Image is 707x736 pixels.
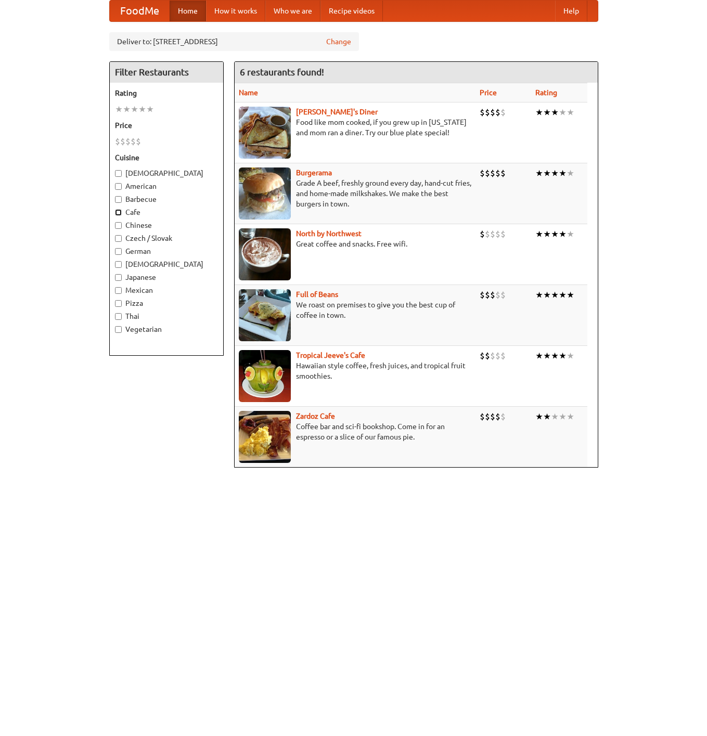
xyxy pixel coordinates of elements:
[480,107,485,118] li: $
[239,88,258,97] a: Name
[239,300,471,320] p: We roast on premises to give you the best cup of coffee in town.
[567,167,574,179] li: ★
[551,107,559,118] li: ★
[296,351,365,359] a: Tropical Jeeve's Cafe
[239,350,291,402] img: jeeves.jpg
[485,167,490,179] li: $
[138,104,146,115] li: ★
[567,411,574,422] li: ★
[480,411,485,422] li: $
[115,311,218,321] label: Thai
[559,228,567,240] li: ★
[551,167,559,179] li: ★
[535,107,543,118] li: ★
[239,107,291,159] img: sallys.jpg
[115,207,218,217] label: Cafe
[146,104,154,115] li: ★
[543,411,551,422] li: ★
[490,167,495,179] li: $
[115,194,218,204] label: Barbecue
[239,228,291,280] img: north.jpg
[115,248,122,255] input: German
[480,228,485,240] li: $
[265,1,320,21] a: Who we are
[131,136,136,147] li: $
[110,62,223,83] h4: Filter Restaurants
[296,108,378,116] b: [PERSON_NAME]'s Diner
[115,209,122,216] input: Cafe
[115,298,218,308] label: Pizza
[115,313,122,320] input: Thai
[495,107,500,118] li: $
[535,167,543,179] li: ★
[115,285,218,295] label: Mexican
[559,289,567,301] li: ★
[559,167,567,179] li: ★
[115,104,123,115] li: ★
[495,289,500,301] li: $
[239,167,291,219] img: burgerama.jpg
[115,246,218,256] label: German
[500,350,506,361] li: $
[296,290,338,299] b: Full of Beans
[296,169,332,177] a: Burgerama
[480,88,497,97] a: Price
[115,324,218,334] label: Vegetarian
[500,228,506,240] li: $
[551,289,559,301] li: ★
[131,104,138,115] li: ★
[115,136,120,147] li: $
[115,152,218,163] h5: Cuisine
[485,289,490,301] li: $
[555,1,587,21] a: Help
[490,228,495,240] li: $
[115,233,218,243] label: Czech / Slovak
[110,1,170,21] a: FoodMe
[239,360,471,381] p: Hawaiian style coffee, fresh juices, and tropical fruit smoothies.
[239,421,471,442] p: Coffee bar and sci-fi bookshop. Come in for an espresso or a slice of our famous pie.
[296,412,335,420] a: Zardoz Cafe
[543,350,551,361] li: ★
[495,411,500,422] li: $
[567,228,574,240] li: ★
[239,117,471,138] p: Food like mom cooked, if you grew up in [US_STATE] and mom ran a diner. Try our blue plate special!
[559,350,567,361] li: ★
[500,107,506,118] li: $
[115,196,122,203] input: Barbecue
[240,67,324,77] ng-pluralize: 6 restaurants found!
[115,300,122,307] input: Pizza
[115,220,218,230] label: Chinese
[239,411,291,463] img: zardoz.jpg
[485,228,490,240] li: $
[125,136,131,147] li: $
[543,107,551,118] li: ★
[485,411,490,422] li: $
[480,350,485,361] li: $
[115,168,218,178] label: [DEMOGRAPHIC_DATA]
[115,259,218,269] label: [DEMOGRAPHIC_DATA]
[495,228,500,240] li: $
[115,326,122,333] input: Vegetarian
[495,167,500,179] li: $
[115,235,122,242] input: Czech / Slovak
[490,289,495,301] li: $
[115,222,122,229] input: Chinese
[500,167,506,179] li: $
[490,350,495,361] li: $
[115,272,218,282] label: Japanese
[326,36,351,47] a: Change
[551,350,559,361] li: ★
[490,107,495,118] li: $
[115,88,218,98] h5: Rating
[115,183,122,190] input: American
[543,228,551,240] li: ★
[115,287,122,294] input: Mexican
[543,289,551,301] li: ★
[239,239,471,249] p: Great coffee and snacks. Free wifi.
[115,181,218,191] label: American
[296,229,362,238] a: North by Northwest
[115,274,122,281] input: Japanese
[490,411,495,422] li: $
